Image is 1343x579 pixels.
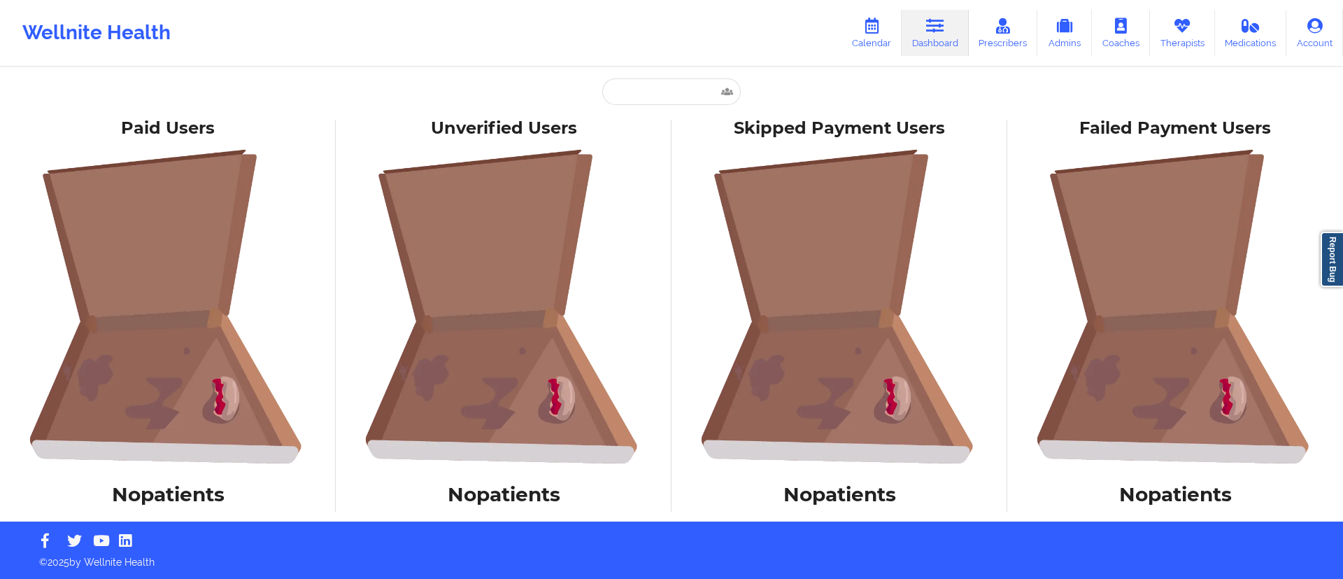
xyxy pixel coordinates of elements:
h1: No patients [681,482,997,507]
div: Skipped Payment Users [681,118,997,139]
a: Dashboard [902,10,969,56]
a: Admins [1037,10,1092,56]
p: © 2025 by Wellnite Health [29,545,1314,569]
a: Medications [1215,10,1287,56]
img: foRBiVDZMKwAAAAASUVORK5CYII= [1017,148,1333,465]
a: Prescribers [969,10,1038,56]
img: foRBiVDZMKwAAAAASUVORK5CYII= [346,148,662,465]
img: foRBiVDZMKwAAAAASUVORK5CYII= [10,148,326,465]
a: Therapists [1150,10,1215,56]
h1: No patients [1017,482,1333,507]
div: Unverified Users [346,118,662,139]
a: Account [1286,10,1343,56]
h1: No patients [10,482,326,507]
div: Failed Payment Users [1017,118,1333,139]
a: Calendar [841,10,902,56]
a: Report Bug [1321,232,1343,287]
a: Coaches [1092,10,1150,56]
h1: No patients [346,482,662,507]
div: Paid Users [10,118,326,139]
img: foRBiVDZMKwAAAAASUVORK5CYII= [681,148,997,465]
